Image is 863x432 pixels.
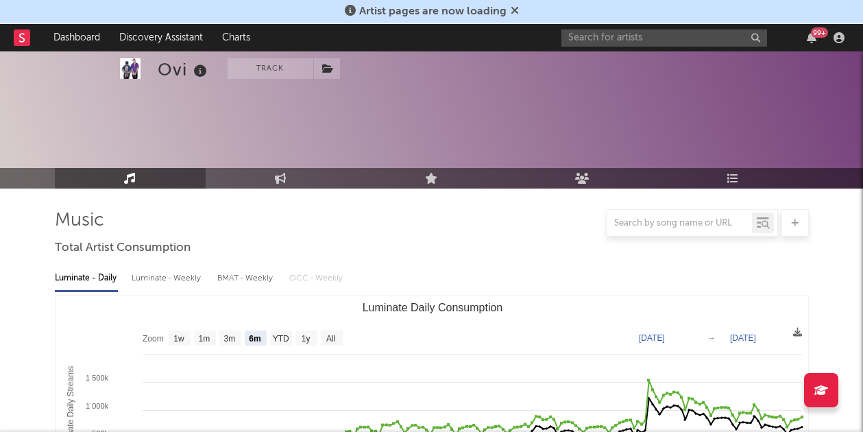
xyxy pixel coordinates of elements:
button: Track [228,58,313,79]
a: Dashboard [44,24,110,51]
text: → [707,333,716,343]
text: 3m [223,334,235,344]
div: 99 + [811,27,828,38]
button: 99+ [807,32,816,43]
text: 1m [198,334,210,344]
span: Total Artist Consumption [55,240,191,256]
text: 6m [249,334,260,344]
text: 1y [301,334,310,344]
span: Artist pages are now loading [359,6,507,17]
text: 1w [173,334,184,344]
div: Ovi [158,58,210,81]
div: BMAT - Weekly [217,267,276,290]
span: Dismiss [511,6,519,17]
input: Search for artists [561,29,767,47]
text: All [326,334,335,344]
text: 1 500k [85,374,108,382]
text: YTD [272,334,289,344]
div: Luminate - Weekly [132,267,204,290]
div: Luminate - Daily [55,267,118,290]
text: Zoom [143,334,164,344]
text: 1 000k [85,402,108,410]
text: Luminate Daily Consumption [362,302,502,313]
a: Discovery Assistant [110,24,212,51]
a: Charts [212,24,260,51]
input: Search by song name or URL [607,218,752,229]
text: [DATE] [730,333,756,343]
text: [DATE] [639,333,665,343]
